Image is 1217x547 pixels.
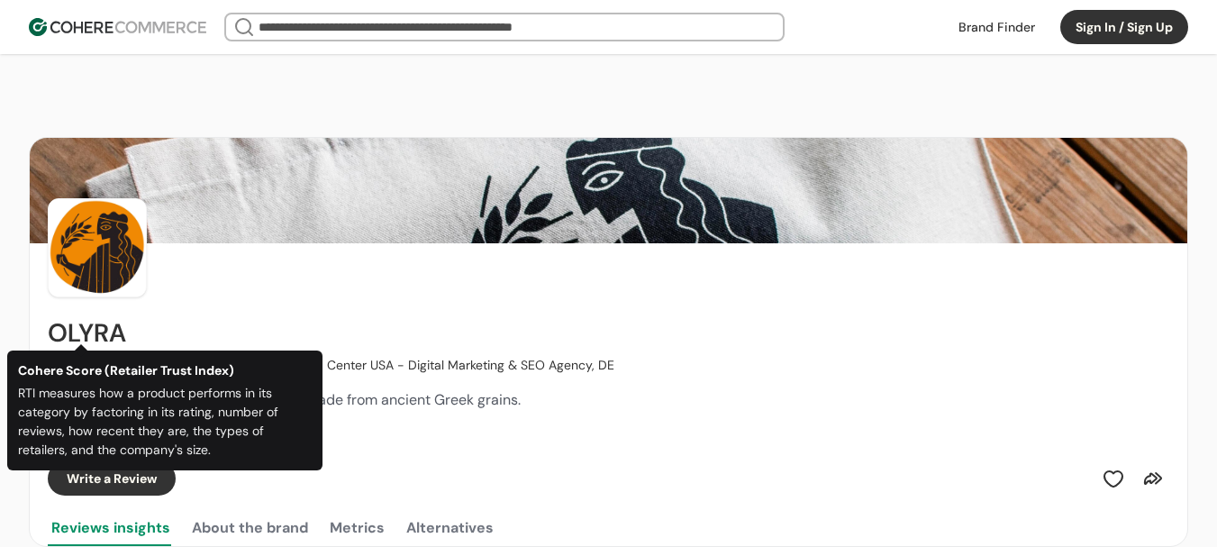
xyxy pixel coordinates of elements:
div: Brand Center USA - Digital Marketing & SEO Agency, DE [272,356,614,375]
img: Brand cover image [30,138,1187,243]
button: About the brand [188,510,312,546]
button: Metrics [326,510,388,546]
h2: OLYRA [48,319,126,348]
img: Cohere Logo [29,18,206,36]
button: Sign In / Sign Up [1060,10,1188,44]
div: Cohere Score (Retailer Trust Index) [18,361,312,380]
button: Alternatives [403,510,497,546]
div: RTI measures how a product performs in its category by factoring in its rating, number of reviews... [18,384,312,460]
img: Brand Photo [48,198,147,297]
button: Reviews insights [48,510,174,546]
button: Write a Review [48,461,176,496]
